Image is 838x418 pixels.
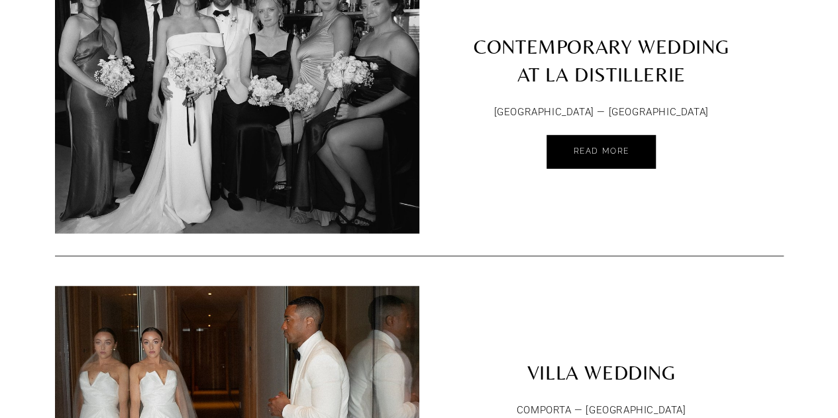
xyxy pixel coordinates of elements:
a: Read More [547,135,655,169]
p: [GEOGRAPHIC_DATA] — [GEOGRAPHIC_DATA] [464,103,739,122]
a: VILLA WEDDING [419,286,784,393]
span: Read More [573,146,629,156]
